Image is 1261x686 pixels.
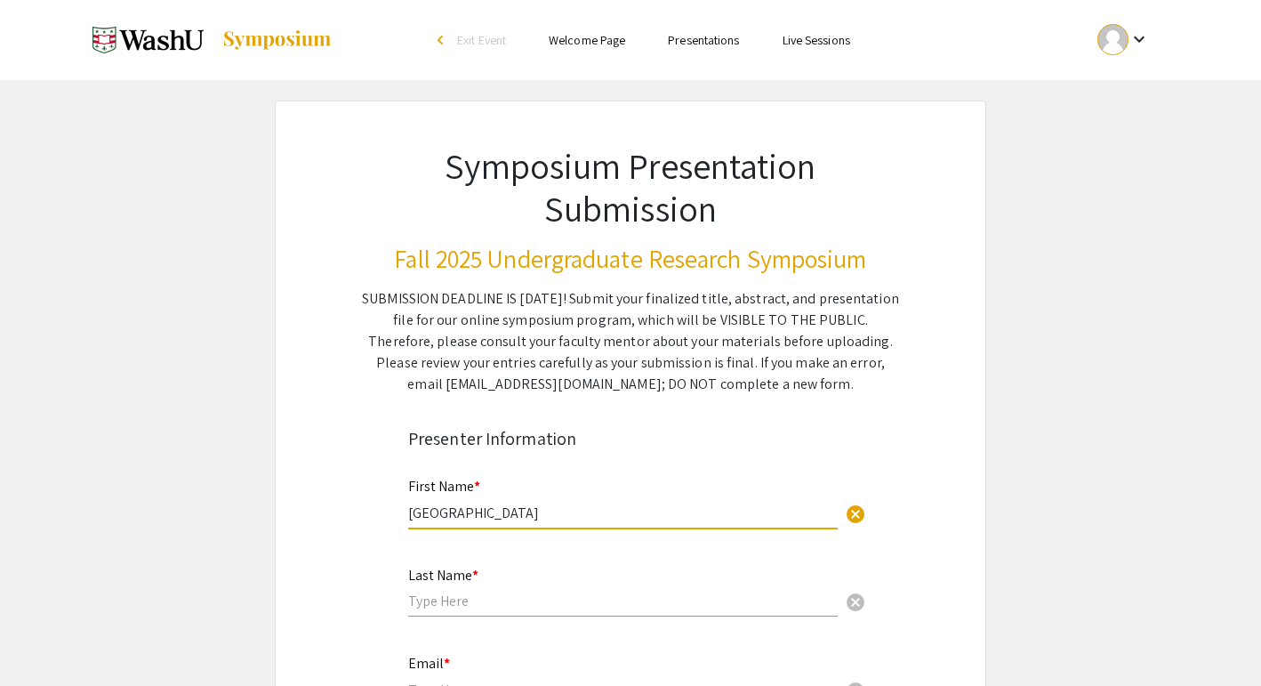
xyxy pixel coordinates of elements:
button: Clear [838,584,873,619]
div: Presenter Information [408,425,853,452]
a: Fall 2025 Undergraduate Research Symposium [92,18,333,62]
a: Live Sessions [783,32,850,48]
mat-label: First Name [408,477,480,496]
button: Expand account dropdown [1079,20,1169,60]
div: SUBMISSION DEADLINE IS [DATE]! Submit your finalized title, abstract, and presentation file for o... [362,288,899,395]
input: Type Here [408,592,838,610]
span: cancel [845,592,866,613]
mat-label: Email [408,654,450,673]
iframe: Chat [13,606,76,673]
mat-label: Last Name [408,566,478,585]
div: arrow_back_ios [438,35,448,45]
img: Fall 2025 Undergraduate Research Symposium [92,18,204,62]
img: Symposium by ForagerOne [221,29,333,51]
a: Welcome Page [549,32,625,48]
span: Exit Event [457,32,506,48]
a: Presentations [668,32,739,48]
mat-icon: Expand account dropdown [1128,28,1150,50]
span: cancel [845,504,866,525]
h1: Symposium Presentation Submission [362,144,899,230]
input: Type Here [408,504,838,522]
button: Clear [838,495,873,530]
h3: Fall 2025 Undergraduate Research Symposium [362,244,899,274]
